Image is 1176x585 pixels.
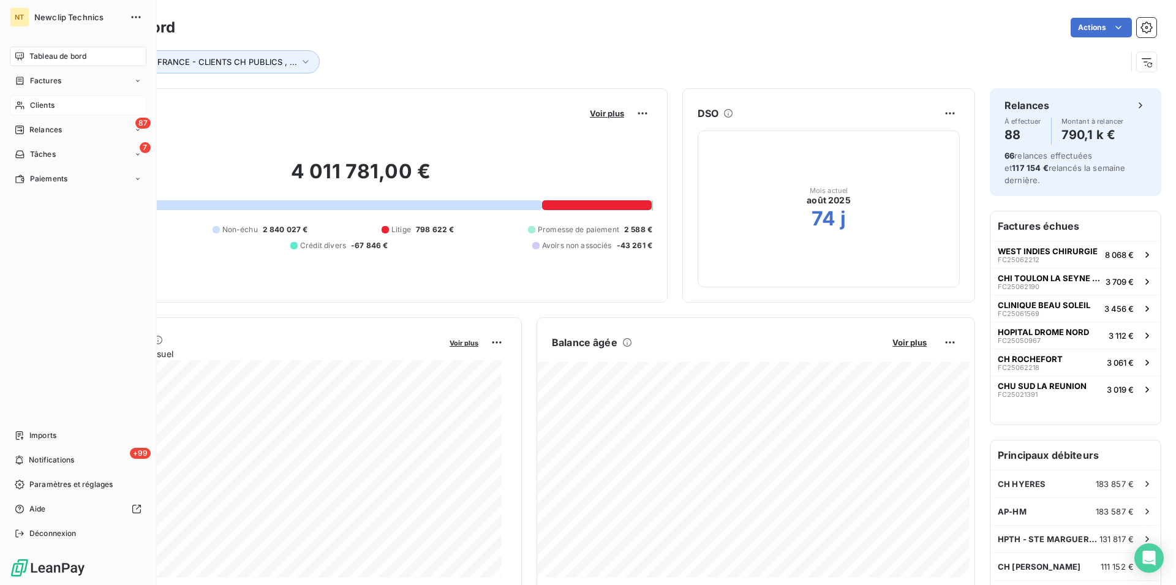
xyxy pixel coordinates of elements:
[10,47,146,66] a: Tableau de bord
[130,448,151,459] span: +99
[1134,543,1164,573] div: Open Intercom Messenger
[998,300,1090,310] span: CLINIQUE BEAU SOLEIL
[10,145,146,164] a: 7Tâches
[132,57,297,67] span: Tags : FRANCE - CLIENTS CH PUBLICS , ...
[10,475,146,494] a: Paramètres et réglages
[998,391,1038,398] span: FC25021391
[1109,331,1134,341] span: 3 112 €
[998,273,1101,283] span: CHI TOULON LA SEYNE SUR MER
[10,96,146,115] a: Clients
[998,337,1041,344] span: FC25050967
[351,240,388,251] span: -67 846 €
[617,240,652,251] span: -43 261 €
[29,455,74,466] span: Notifications
[586,108,628,119] button: Voir plus
[135,118,151,129] span: 87
[1061,118,1124,125] span: Montant à relancer
[30,149,56,160] span: Tâches
[140,142,151,153] span: 7
[29,528,77,539] span: Déconnexion
[1061,125,1124,145] h4: 790,1 k €
[998,562,1080,572] span: CH [PERSON_NAME]
[998,354,1063,364] span: CH ROCHEFORT
[990,268,1161,295] button: CHI TOULON LA SEYNE SUR MERFC250621903 709 €
[1107,358,1134,368] span: 3 061 €
[30,75,61,86] span: Factures
[990,322,1161,349] button: HOPITAL DROME NORDFC250509673 112 €
[69,159,652,196] h2: 4 011 781,00 €
[1096,507,1134,516] span: 183 587 €
[990,211,1161,241] h6: Factures échues
[538,224,619,235] span: Promesse de paiement
[30,100,55,111] span: Clients
[69,347,441,360] span: Chiffre d'affaires mensuel
[1107,385,1134,394] span: 3 019 €
[552,335,617,350] h6: Balance âgée
[34,12,123,22] span: Newclip Technics
[990,440,1161,470] h6: Principaux débiteurs
[29,479,113,490] span: Paramètres et réglages
[115,50,320,74] button: Tags : FRANCE - CLIENTS CH PUBLICS , ...
[998,327,1089,337] span: HOPITAL DROME NORD
[10,558,86,578] img: Logo LeanPay
[1005,118,1041,125] span: À effectuer
[998,283,1039,290] span: FC25062190
[990,241,1161,268] button: WEST INDIES CHIRURGIEFC250622128 068 €
[990,376,1161,402] button: CHU SUD LA REUNIONFC250213913 019 €
[29,504,46,515] span: Aide
[30,173,67,184] span: Paiements
[1104,304,1134,314] span: 3 456 €
[1099,534,1134,544] span: 131 817 €
[998,479,1046,489] span: CH HYERES
[10,499,146,519] a: Aide
[29,51,86,62] span: Tableau de bord
[990,349,1161,376] button: CH ROCHEFORTFC250622183 061 €
[10,169,146,189] a: Paiements
[10,7,29,27] div: NT
[998,310,1039,317] span: FC25061569
[998,507,1027,516] span: AP-HM
[1105,250,1134,260] span: 8 068 €
[29,430,56,441] span: Imports
[889,337,930,348] button: Voir plus
[807,194,850,206] span: août 2025
[998,256,1039,263] span: FC25062212
[10,120,146,140] a: 87Relances
[810,187,848,194] span: Mois actuel
[840,206,846,231] h2: j
[624,224,652,235] span: 2 588 €
[446,337,482,348] button: Voir plus
[1005,151,1014,160] span: 66
[892,338,927,347] span: Voir plus
[10,426,146,445] a: Imports
[10,71,146,91] a: Factures
[990,295,1161,322] button: CLINIQUE BEAU SOLEILFC250615693 456 €
[998,534,1099,544] span: HPTH - STE MARGUERITE (83) - NE PLU
[1106,277,1134,287] span: 3 709 €
[300,240,346,251] span: Crédit divers
[1005,151,1126,185] span: relances effectuées et relancés la semaine dernière.
[1012,163,1048,173] span: 117 154 €
[998,381,1087,391] span: CHU SUD LA REUNION
[1101,562,1134,572] span: 111 152 €
[1096,479,1134,489] span: 183 857 €
[263,224,308,235] span: 2 840 027 €
[1005,125,1041,145] h4: 88
[812,206,835,231] h2: 74
[698,106,718,121] h6: DSO
[542,240,612,251] span: Avoirs non associés
[29,124,62,135] span: Relances
[391,224,411,235] span: Litige
[998,364,1039,371] span: FC25062218
[416,224,454,235] span: 798 622 €
[1071,18,1132,37] button: Actions
[450,339,478,347] span: Voir plus
[590,108,624,118] span: Voir plus
[222,224,258,235] span: Non-échu
[998,246,1098,256] span: WEST INDIES CHIRURGIE
[1005,98,1049,113] h6: Relances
